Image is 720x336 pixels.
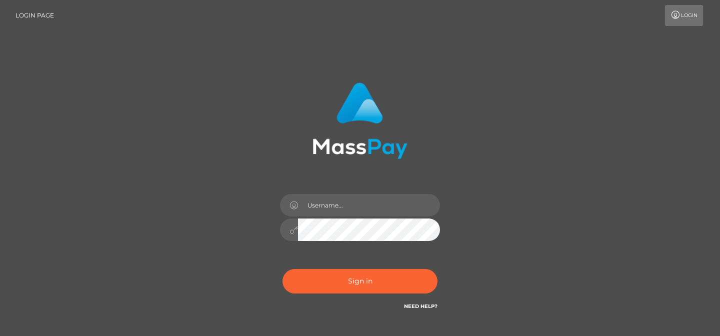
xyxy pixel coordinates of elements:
[665,5,703,26] a: Login
[282,269,437,293] button: Sign in
[404,303,437,309] a: Need Help?
[298,194,440,216] input: Username...
[312,82,407,159] img: MassPay Login
[15,5,54,26] a: Login Page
